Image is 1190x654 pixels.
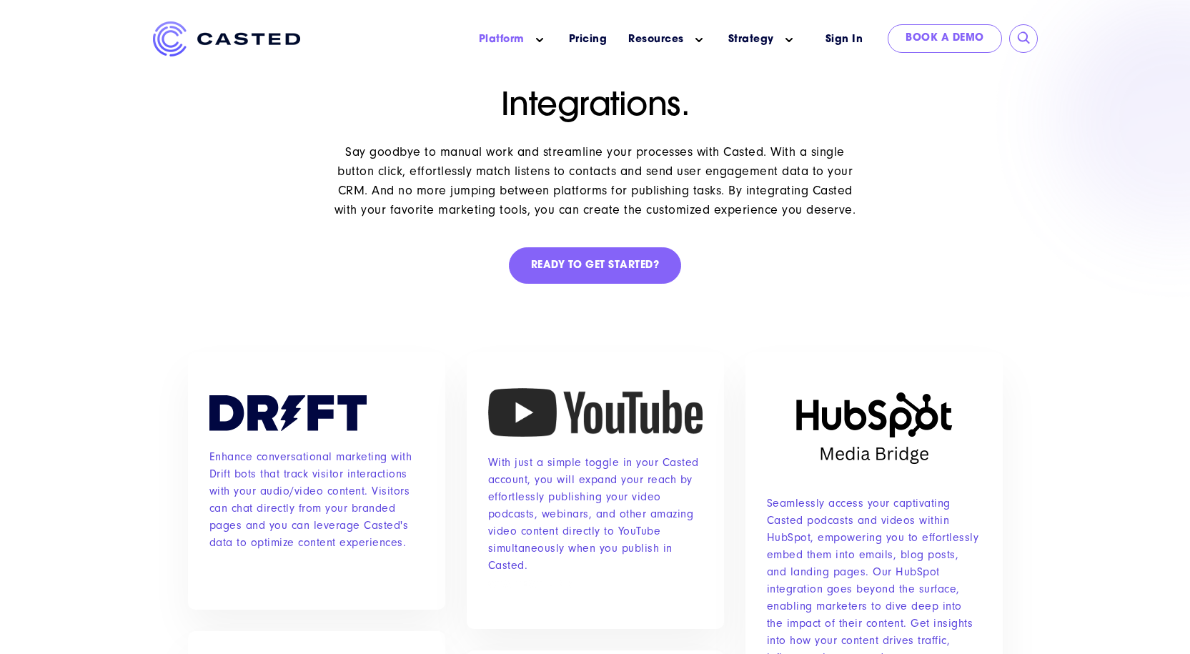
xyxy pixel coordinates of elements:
[467,352,724,628] a: yt_logo_mono_light With just a simple toggle in your Casted account, you will expand your reach b...
[327,142,864,219] p: Say goodbye to manual work and streamline your processes with Casted. With a single button click,...
[888,24,1002,53] a: Book a Demo
[322,21,808,58] nav: Main menu
[728,32,774,47] a: Strategy
[188,352,445,610] a: Drift logo Enhance conversational marketing with Drift bots that track visitor interactions with ...
[209,395,367,431] img: Drift logo
[479,32,525,47] a: Platform
[488,579,595,592] span: CTA Text Link
[808,24,881,55] a: Sign In
[488,388,703,436] img: yt_logo_mono_light
[509,247,682,284] a: Ready to get started?
[153,21,300,56] img: Casted_Logo_Horizontal_FullColor_PUR_BLUE
[488,454,703,574] div: With just a simple toggle in your Casted account, you will expand your reach by effortlessly publ...
[209,448,424,551] p: Enhance conversational marketing with Drift bots that track visitor interactions with your audio/...
[1017,31,1031,46] input: Submit
[327,88,864,127] h1: Integrations.
[767,388,981,477] img: Media Bridge (500 × 178 px) (300 × 125 px)
[569,32,608,47] a: Pricing
[628,32,684,47] a: Resources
